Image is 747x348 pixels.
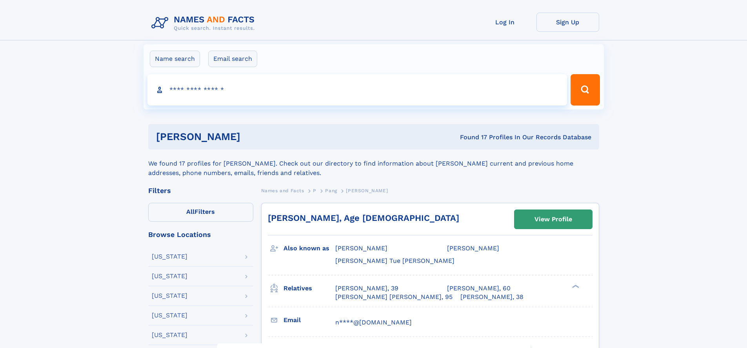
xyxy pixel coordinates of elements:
span: Pang [325,188,337,193]
div: [US_STATE] [152,273,187,279]
a: Names and Facts [261,186,304,195]
span: [PERSON_NAME] Tue [PERSON_NAME] [335,257,454,264]
a: P [313,186,316,195]
label: Name search [150,51,200,67]
h3: Relatives [284,282,335,295]
button: Search Button [571,74,600,106]
a: Pang [325,186,337,195]
a: Log In [474,13,536,32]
a: [PERSON_NAME] [PERSON_NAME], 95 [335,293,453,301]
span: [PERSON_NAME] [346,188,388,193]
label: Email search [208,51,257,67]
div: Browse Locations [148,231,253,238]
h1: [PERSON_NAME] [156,132,350,142]
span: [PERSON_NAME] [447,244,499,252]
span: All [186,208,194,215]
span: P [313,188,316,193]
div: [US_STATE] [152,312,187,319]
a: [PERSON_NAME], 39 [335,284,398,293]
div: [US_STATE] [152,332,187,338]
div: We found 17 profiles for [PERSON_NAME]. Check out our directory to find information about [PERSON... [148,149,599,178]
a: [PERSON_NAME], 38 [460,293,523,301]
a: Sign Up [536,13,599,32]
a: View Profile [514,210,592,229]
div: ❯ [570,284,580,289]
h3: Also known as [284,242,335,255]
div: [US_STATE] [152,253,187,260]
div: View Profile [534,210,572,228]
label: Filters [148,203,253,222]
div: Filters [148,187,253,194]
a: [PERSON_NAME], 60 [447,284,511,293]
img: Logo Names and Facts [148,13,261,34]
span: [PERSON_NAME] [335,244,387,252]
input: search input [147,74,567,106]
h3: Email [284,313,335,327]
div: Found 17 Profiles In Our Records Database [350,133,591,142]
div: [US_STATE] [152,293,187,299]
a: [PERSON_NAME], Age [DEMOGRAPHIC_DATA] [268,213,459,223]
